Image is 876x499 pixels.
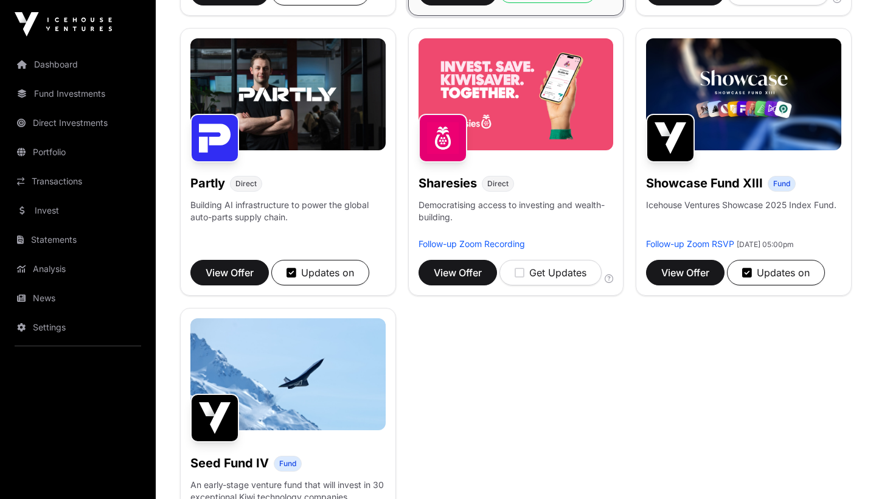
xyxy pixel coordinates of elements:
[287,265,354,280] div: Updates on
[10,197,146,224] a: Invest
[646,175,763,192] h1: Showcase Fund XIII
[742,265,810,280] div: Updates on
[434,265,482,280] span: View Offer
[419,239,525,249] a: Follow-up Zoom Recording
[206,265,254,280] span: View Offer
[773,179,790,189] span: Fund
[10,226,146,253] a: Statements
[10,80,146,107] a: Fund Investments
[727,260,825,285] button: Updates on
[419,175,477,192] h1: Sharesies
[499,260,602,285] button: Get Updates
[190,394,239,442] img: Seed Fund IV
[10,256,146,282] a: Analysis
[646,114,695,162] img: Showcase Fund XIII
[646,239,734,249] a: Follow-up Zoom RSVP
[487,179,509,189] span: Direct
[271,260,369,285] button: Updates on
[646,38,841,150] img: Showcase-Fund-Banner-1.jpg
[190,455,269,472] h1: Seed Fund IV
[10,285,146,312] a: News
[190,199,386,238] p: Building AI infrastructure to power the global auto-parts supply chain.
[815,441,876,499] iframe: Chat Widget
[235,179,257,189] span: Direct
[419,114,467,162] img: Sharesies
[10,314,146,341] a: Settings
[10,139,146,166] a: Portfolio
[419,260,497,285] button: View Offer
[279,459,296,469] span: Fund
[10,168,146,195] a: Transactions
[419,199,614,238] p: Democratising access to investing and wealth-building.
[737,240,794,249] span: [DATE] 05:00pm
[646,199,836,211] p: Icehouse Ventures Showcase 2025 Index Fund.
[515,265,586,280] div: Get Updates
[661,265,709,280] span: View Offer
[10,110,146,136] a: Direct Investments
[190,114,239,162] img: Partly
[190,260,269,285] button: View Offer
[190,38,386,150] img: Partly-Banner.jpg
[646,260,725,285] button: View Offer
[190,175,225,192] h1: Partly
[15,12,112,37] img: Icehouse Ventures Logo
[190,318,386,430] img: image-1600x800.jpg
[10,51,146,78] a: Dashboard
[419,38,614,150] img: Sharesies-Banner.jpg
